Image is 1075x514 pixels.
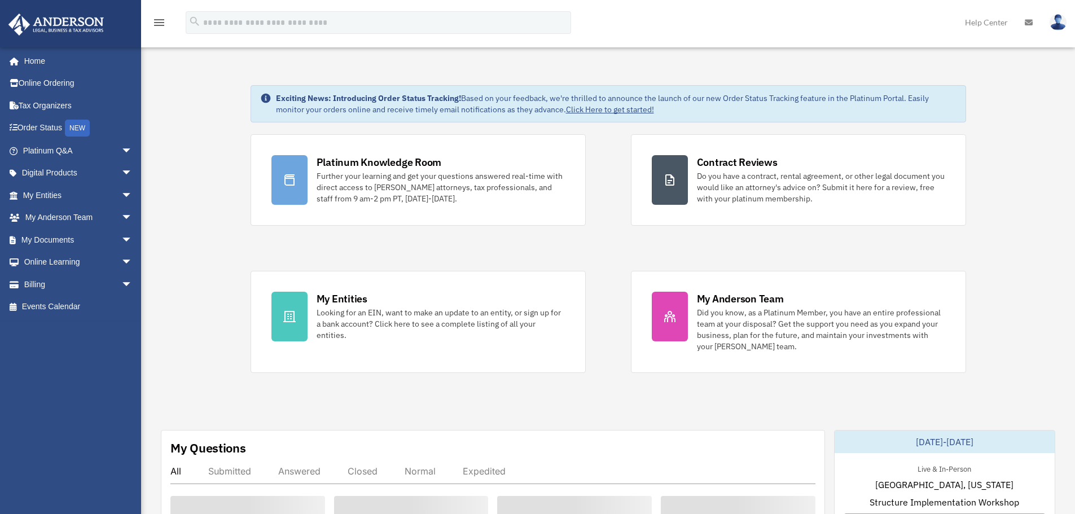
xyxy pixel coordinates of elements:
div: Answered [278,465,321,477]
div: My Anderson Team [697,292,784,306]
div: NEW [65,120,90,137]
div: My Entities [317,292,367,306]
div: Expedited [463,465,506,477]
a: Billingarrow_drop_down [8,273,150,296]
a: Platinum Knowledge Room Further your learning and get your questions answered real-time with dire... [251,134,586,226]
img: User Pic [1050,14,1067,30]
div: Based on your feedback, we're thrilled to announce the launch of our new Order Status Tracking fe... [276,93,956,115]
a: Events Calendar [8,296,150,318]
div: Do you have a contract, rental agreement, or other legal document you would like an attorney's ad... [697,170,945,204]
a: Click Here to get started! [566,104,654,115]
a: Order StatusNEW [8,117,150,140]
a: Home [8,50,144,72]
div: Did you know, as a Platinum Member, you have an entire professional team at your disposal? Get th... [697,307,945,352]
span: arrow_drop_down [121,229,144,252]
a: My Documentsarrow_drop_down [8,229,150,251]
span: arrow_drop_down [121,251,144,274]
a: Online Ordering [8,72,150,95]
span: arrow_drop_down [121,139,144,162]
span: arrow_drop_down [121,207,144,230]
i: search [188,15,201,28]
i: menu [152,16,166,29]
a: My Entitiesarrow_drop_down [8,184,150,207]
div: Live & In-Person [909,462,980,474]
span: arrow_drop_down [121,162,144,185]
span: Structure Implementation Workshop [870,495,1019,509]
a: menu [152,20,166,29]
span: arrow_drop_down [121,184,144,207]
span: arrow_drop_down [121,273,144,296]
div: Further your learning and get your questions answered real-time with direct access to [PERSON_NAM... [317,170,565,204]
img: Anderson Advisors Platinum Portal [5,14,107,36]
div: My Questions [170,440,246,456]
div: Platinum Knowledge Room [317,155,442,169]
div: Contract Reviews [697,155,778,169]
a: Online Learningarrow_drop_down [8,251,150,274]
div: [DATE]-[DATE] [835,430,1055,453]
a: My Anderson Teamarrow_drop_down [8,207,150,229]
div: Normal [405,465,436,477]
a: Contract Reviews Do you have a contract, rental agreement, or other legal document you would like... [631,134,966,226]
span: [GEOGRAPHIC_DATA], [US_STATE] [875,478,1013,491]
strong: Exciting News: Introducing Order Status Tracking! [276,93,461,103]
div: Submitted [208,465,251,477]
a: Platinum Q&Aarrow_drop_down [8,139,150,162]
div: Looking for an EIN, want to make an update to an entity, or sign up for a bank account? Click her... [317,307,565,341]
a: My Entities Looking for an EIN, want to make an update to an entity, or sign up for a bank accoun... [251,271,586,373]
div: Closed [348,465,378,477]
a: Tax Organizers [8,94,150,117]
a: Digital Productsarrow_drop_down [8,162,150,184]
a: My Anderson Team Did you know, as a Platinum Member, you have an entire professional team at your... [631,271,966,373]
div: All [170,465,181,477]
